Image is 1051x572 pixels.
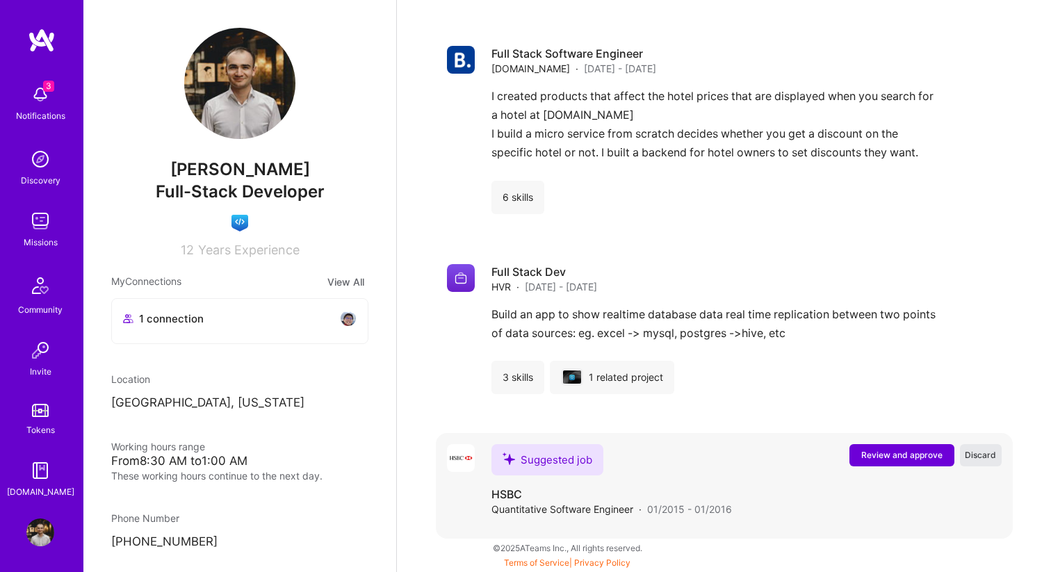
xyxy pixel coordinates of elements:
a: Privacy Policy [574,557,630,568]
span: 3 [43,81,54,92]
div: Invite [30,364,51,379]
img: logo [28,28,56,53]
img: bell [26,81,54,108]
img: User Avatar [184,28,295,139]
span: Working hours range [111,441,205,452]
img: Invite [26,336,54,364]
i: icon SuggestedTeams [503,452,515,465]
img: discovery [26,145,54,173]
div: From 8:30 AM to 1:00 AM [111,454,368,468]
span: HVR [491,279,511,294]
span: Quantitative Software Engineer [491,502,633,516]
img: User Avatar [26,518,54,546]
img: Company logo [447,46,475,74]
span: [DATE] - [DATE] [525,279,597,294]
a: Terms of Service [504,557,569,568]
img: tokens [32,404,49,417]
img: teamwork [26,207,54,235]
h4: HSBC [491,487,732,502]
img: Community [24,269,57,302]
span: [DATE] - [DATE] [584,61,656,76]
p: [GEOGRAPHIC_DATA], [US_STATE] [111,395,368,411]
div: Discovery [21,173,60,188]
div: Location [111,372,368,386]
div: Tokens [26,423,55,437]
img: cover [563,370,581,384]
span: | [504,557,630,568]
div: Suggested job [491,444,603,475]
div: Community [18,302,63,317]
div: © 2025 ATeams Inc., All rights reserved. [83,530,1051,565]
span: · [639,502,642,516]
span: 12 [181,243,194,257]
img: avatar [340,310,357,327]
div: These working hours continue to the next day. [111,468,368,483]
div: 6 skills [491,181,544,214]
span: Phone Number [111,512,179,524]
span: My Connections [111,274,181,290]
div: 3 skills [491,361,544,394]
span: [DOMAIN_NAME] [491,61,570,76]
span: Review and approve [861,449,943,461]
div: Missions [24,235,58,250]
span: · [576,61,578,76]
span: Full-Stack Developer [156,181,325,202]
p: [PHONE_NUMBER] [111,534,368,550]
span: [PERSON_NAME] [111,159,368,180]
img: Company logo [447,444,475,472]
span: · [516,279,519,294]
span: 01/2015 - 01/2016 [647,502,732,516]
h4: Full Stack Dev [491,264,597,279]
span: 1 connection [139,311,204,326]
h4: Full Stack Software Engineer [491,46,656,61]
button: View All [323,274,368,290]
img: guide book [26,457,54,484]
img: Company logo [447,264,475,292]
span: Discard [965,449,996,461]
i: icon Collaborator [123,313,133,324]
div: Notifications [16,108,65,123]
div: [DOMAIN_NAME] [7,484,74,499]
div: 1 related project [550,361,674,394]
span: Years Experience [198,243,300,257]
img: Front-end guild [231,215,248,231]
